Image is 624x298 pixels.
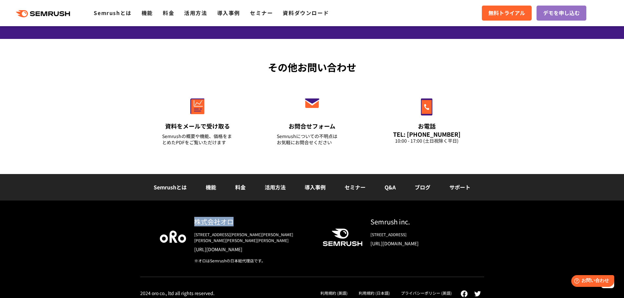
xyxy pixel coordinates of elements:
[345,183,366,191] a: セミナー
[415,183,430,191] a: ブログ
[148,84,247,154] a: 資料をメールで受け取る Semrushの概要や機能、価格をまとめたPDFをご覧いただけます
[277,122,348,130] div: お問合せフォーム
[391,122,462,130] div: お電話
[283,9,329,17] a: 資料ダウンロード
[359,290,390,296] a: 利用規約 (日本語)
[370,217,464,226] div: Semrush inc.
[370,240,464,247] a: [URL][DOMAIN_NAME]
[543,9,580,17] span: デモを申し込む
[461,290,468,297] img: facebook
[488,9,525,17] span: 無料トライアル
[154,183,187,191] a: Semrushとは
[184,9,207,17] a: 活用方法
[391,138,462,144] div: 10:00 - 17:00 (土日祝除く平日)
[160,231,186,242] img: oro company
[482,6,532,21] a: 無料トライアル
[391,131,462,138] div: TEL: [PHONE_NUMBER]
[305,183,326,191] a: 導入事例
[194,246,312,253] a: [URL][DOMAIN_NAME]
[250,9,273,17] a: セミナー
[206,183,216,191] a: 機能
[194,258,312,264] div: ※オロはSemrushの日本総代理店です。
[194,232,312,243] div: [STREET_ADDRESS][PERSON_NAME][PERSON_NAME][PERSON_NAME][PERSON_NAME][PERSON_NAME]
[263,84,361,154] a: お問合せフォーム Semrushについての不明点はお気軽にお問合せください
[370,232,464,237] div: [STREET_ADDRESS]
[385,183,396,191] a: Q&A
[162,122,233,130] div: 資料をメールで受け取る
[235,183,246,191] a: 料金
[142,9,153,17] a: 機能
[94,9,131,17] a: Semrushとは
[162,133,233,146] div: Semrushの概要や機能、価格をまとめたPDFをご覧いただけます
[537,6,586,21] a: デモを申し込む
[163,9,174,17] a: 料金
[217,9,240,17] a: 導入事例
[277,133,348,146] div: Semrushについての不明点は お気軽にお問合せください
[140,290,215,296] div: 2024 oro co., ltd all rights reserved.
[566,272,617,291] iframe: Help widget launcher
[474,291,481,296] img: twitter
[265,183,286,191] a: 活用方法
[140,60,484,75] div: その他お問い合わせ
[449,183,470,191] a: サポート
[401,290,452,296] a: プライバシーポリシー (英語)
[320,290,348,296] a: 利用規約 (英語)
[194,217,312,226] div: 株式会社オロ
